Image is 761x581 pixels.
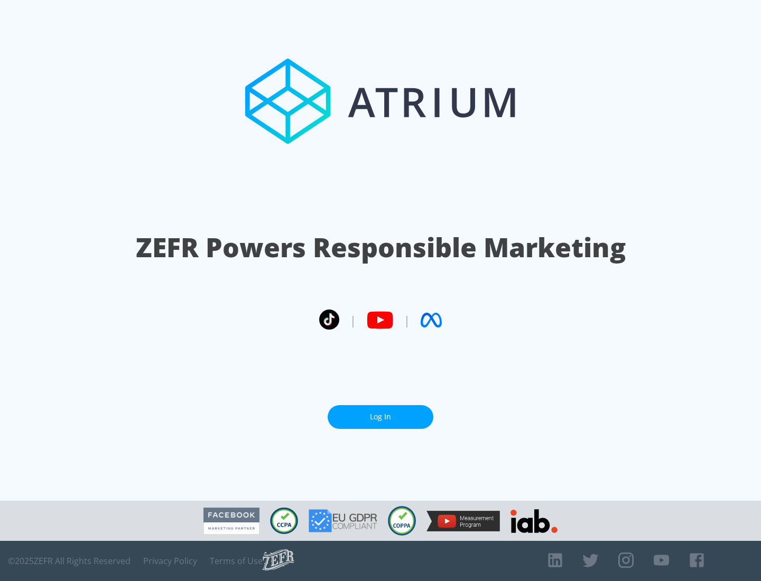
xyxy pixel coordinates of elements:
img: Facebook Marketing Partner [203,508,259,535]
img: YouTube Measurement Program [426,511,500,531]
img: GDPR Compliant [309,509,377,532]
img: IAB [511,509,558,533]
img: CCPA Compliant [270,508,298,534]
h1: ZEFR Powers Responsible Marketing [136,229,626,266]
a: Terms of Use [210,556,263,566]
img: COPPA Compliant [388,506,416,536]
span: | [404,312,410,328]
span: | [350,312,356,328]
a: Log In [328,405,433,429]
span: © 2025 ZEFR All Rights Reserved [8,556,131,566]
a: Privacy Policy [143,556,197,566]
